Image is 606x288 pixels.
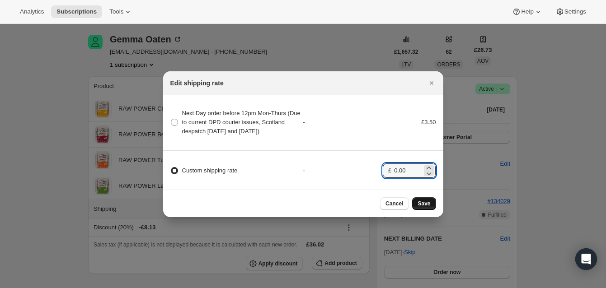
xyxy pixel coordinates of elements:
span: Help [521,8,533,15]
h2: Edit shipping rate [170,79,224,88]
button: Settings [550,5,592,18]
span: Settings [564,8,586,15]
span: Save [418,200,430,207]
button: Analytics [14,5,49,18]
button: Subscriptions [51,5,102,18]
span: Cancel [385,200,403,207]
button: Save [412,197,436,210]
div: - [303,166,383,175]
div: - [303,118,383,127]
span: £ [388,167,391,174]
span: Tools [109,8,123,15]
div: Open Intercom Messenger [575,248,597,270]
span: Subscriptions [56,8,97,15]
span: Analytics [20,8,44,15]
button: Help [507,5,548,18]
div: £3.50 [383,118,436,127]
span: Next Day order before 12pm Mon-Thurs (Due to current DPD courier issues, Scotland despatch [DATE]... [182,110,301,135]
button: Tools [104,5,138,18]
button: Cancel [380,197,409,210]
span: Custom shipping rate [182,167,238,174]
button: Close [425,77,438,89]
